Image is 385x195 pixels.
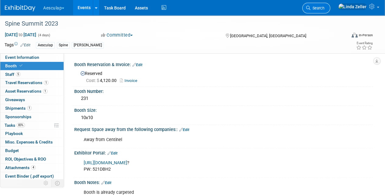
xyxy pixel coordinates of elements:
span: 5 [16,72,20,76]
div: Event Rating [356,42,373,45]
a: Sponsorships [0,113,64,121]
span: Booth [5,63,24,68]
a: Invoice [120,78,140,83]
span: (4 days) [37,33,50,37]
span: 4 [31,165,36,170]
span: 1 [44,80,48,85]
div: Spine [57,42,70,48]
span: Giveaways [5,97,25,102]
div: Away from Centinel [79,134,314,146]
a: Event Binder (.pdf export) [0,172,64,180]
img: Linda Zeller [338,3,367,10]
span: 1 [43,89,47,94]
div: Request Space away from the following companies:: [74,125,373,133]
span: Tasks [5,123,25,128]
a: Misc. Expenses & Credits [0,138,64,146]
td: Personalize Event Tab Strip [41,179,51,187]
a: Edit [132,63,142,67]
a: [URL][DOMAIN_NAME] [84,160,127,165]
span: Event Binder (.pdf export) [5,174,54,179]
a: Tasks83% [0,121,64,129]
span: to [18,32,23,37]
td: Tags [5,42,30,49]
a: Edit [20,43,30,47]
img: ExhibitDay [5,5,35,11]
a: Edit [179,128,189,132]
a: Edit [107,151,117,155]
a: Asset Reservations1 [0,87,64,95]
div: In-Person [359,33,373,37]
div: Booth Reservation & Invoice: [74,60,373,68]
a: Booth [0,62,64,70]
span: [GEOGRAPHIC_DATA], [GEOGRAPHIC_DATA] [230,34,306,38]
a: Giveaways [0,96,64,104]
span: Cost: $ [86,78,100,83]
span: Asset Reservations [5,89,47,94]
a: Shipments1 [0,104,64,112]
div: ? PW: 521DBH2 [79,157,314,175]
div: 231 [79,94,368,103]
div: Booth Notes: [74,178,373,186]
span: Travel Reservations [5,80,48,85]
span: Misc. Expenses & Credits [5,140,53,144]
span: 83% [17,123,25,127]
a: Travel Reservations1 [0,79,64,87]
img: Format-Inperson.png [352,33,358,37]
a: Budget [0,147,64,155]
span: 1 [27,106,32,110]
span: Staff [5,72,20,77]
a: Attachments4 [0,164,64,172]
span: 4,120.00 [86,78,119,83]
div: Event Format [319,32,373,41]
span: Playbook [5,131,23,136]
a: Search [302,3,330,13]
a: ROI, Objectives & ROO [0,155,64,163]
div: Booth Number: [74,87,373,94]
button: Committed [99,32,135,38]
span: Sponsorships [5,114,31,119]
span: ROI, Objectives & ROO [5,157,46,161]
div: Aesculap [36,42,55,48]
div: Spine Summit 2023 [3,18,341,29]
span: Search [310,6,324,10]
span: Attachments [5,165,36,170]
span: Shipments [5,106,32,111]
span: Event Information [5,55,39,60]
a: Playbook [0,129,64,138]
span: Budget [5,148,19,153]
a: Event Information [0,53,64,62]
td: Toggle Event Tabs [51,179,64,187]
div: 10x10 [79,113,368,122]
a: Staff5 [0,70,64,79]
div: [PERSON_NAME] [72,42,104,48]
div: Exhibitor Portal: [74,148,373,156]
span: [DATE] [DATE] [5,32,37,37]
div: Reserved [79,69,368,84]
i: Booth reservation complete [19,64,23,67]
a: Edit [101,181,111,185]
div: Booth Size: [74,106,373,113]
